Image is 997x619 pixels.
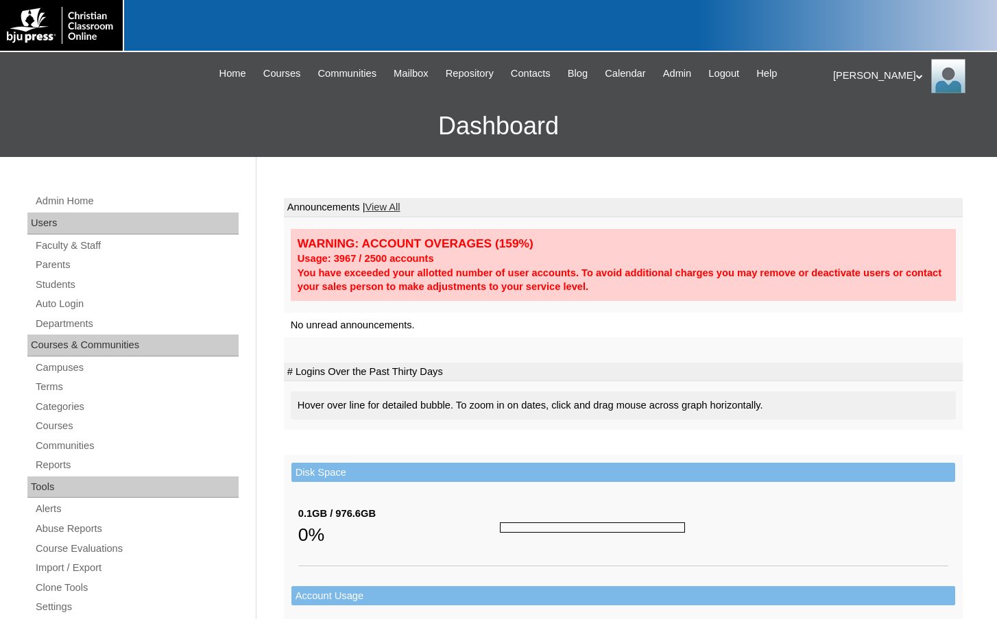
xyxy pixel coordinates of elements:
span: Repository [446,66,494,82]
a: Import / Export [34,559,239,576]
td: Account Usage [291,586,955,606]
td: No unread announcements. [284,313,963,338]
div: Users [27,213,239,234]
span: Help [756,66,777,82]
a: Communities [311,66,383,82]
a: Help [749,66,784,82]
span: Calendar [605,66,645,82]
span: Home [219,66,246,82]
div: Courses & Communities [27,335,239,356]
span: Mailbox [394,66,429,82]
a: Faculty & Staff [34,237,239,254]
a: Abuse Reports [34,520,239,537]
a: View All [365,202,400,213]
a: Home [213,66,253,82]
td: # Logins Over the Past Thirty Days [284,363,963,382]
span: Courses [263,66,301,82]
span: Contacts [511,66,551,82]
div: 0.1GB / 976.6GB [298,507,500,521]
div: You have exceeded your allotted number of user accounts. To avoid additional charges you may remo... [298,266,949,294]
a: Departments [34,315,239,332]
h3: Dashboard [7,95,990,157]
strong: Usage: 3967 / 2500 accounts [298,253,434,264]
div: 0% [298,521,500,548]
a: Parents [34,256,239,274]
div: Tools [27,476,239,498]
div: WARNING: ACCOUNT OVERAGES (159%) [298,236,949,252]
a: Course Evaluations [34,540,239,557]
a: Reports [34,457,239,474]
a: Logout [701,66,746,82]
td: Announcements | [284,198,963,217]
a: Communities [34,437,239,454]
a: Categories [34,398,239,415]
a: Settings [34,598,239,616]
a: Clone Tools [34,579,239,596]
span: Communities [317,66,376,82]
a: Students [34,276,239,293]
a: Auto Login [34,295,239,313]
a: Contacts [504,66,557,82]
span: Admin [663,66,692,82]
a: Calendar [598,66,652,82]
div: Hover over line for detailed bubble. To zoom in on dates, click and drag mouse across graph horiz... [291,391,956,420]
a: Mailbox [387,66,435,82]
a: Courses [34,417,239,435]
a: Admin Home [34,193,239,210]
img: logo-white.png [7,7,116,44]
a: Campuses [34,359,239,376]
div: [PERSON_NAME] [833,59,983,93]
a: Repository [439,66,501,82]
a: Courses [256,66,308,82]
a: Alerts [34,500,239,518]
a: Blog [561,66,594,82]
a: Terms [34,378,239,396]
a: Admin [656,66,699,82]
td: Disk Space [291,463,955,483]
span: Blog [568,66,588,82]
img: Melanie Sevilla [931,59,965,93]
span: Logout [708,66,739,82]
